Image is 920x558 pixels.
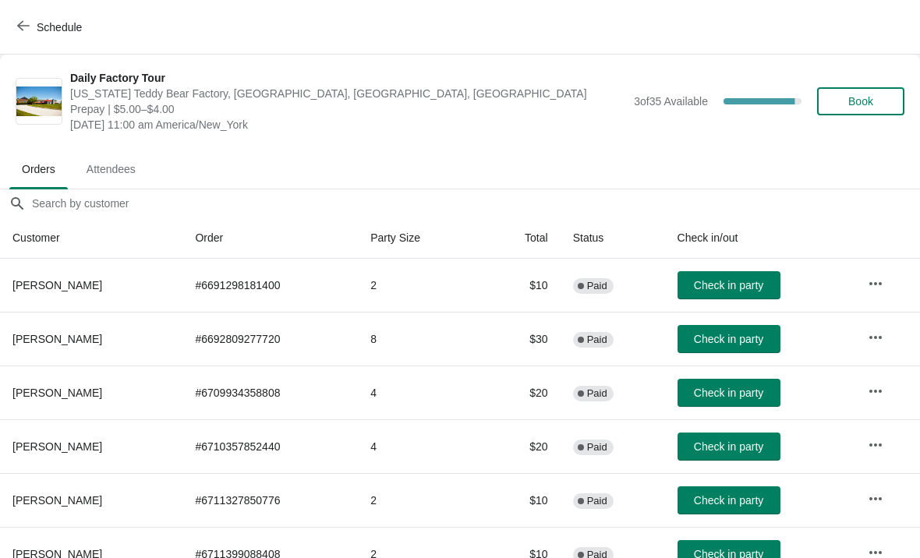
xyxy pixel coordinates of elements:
span: Attendees [74,155,148,183]
span: Book [848,95,873,108]
span: Paid [587,280,607,292]
td: $10 [477,473,561,527]
span: 3 of 35 Available [634,95,708,108]
span: [PERSON_NAME] [12,279,102,291]
td: $20 [477,419,561,473]
span: Daily Factory Tour [70,70,626,86]
span: [PERSON_NAME] [12,440,102,453]
input: Search by customer [31,189,920,217]
span: Schedule [37,21,82,34]
td: # 6691298181400 [182,259,358,312]
th: Check in/out [665,217,856,259]
td: # 6692809277720 [182,312,358,366]
span: Check in party [694,279,763,291]
span: Paid [587,334,607,346]
td: $10 [477,259,561,312]
span: Paid [587,387,607,400]
span: Paid [587,441,607,454]
td: # 6711327850776 [182,473,358,527]
button: Check in party [678,271,780,299]
th: Party Size [358,217,477,259]
button: Check in party [678,486,780,514]
span: [PERSON_NAME] [12,333,102,345]
span: Check in party [694,494,763,507]
td: # 6710357852440 [182,419,358,473]
span: [PERSON_NAME] [12,387,102,399]
img: Daily Factory Tour [16,87,62,117]
span: [US_STATE] Teddy Bear Factory, [GEOGRAPHIC_DATA], [GEOGRAPHIC_DATA], [GEOGRAPHIC_DATA] [70,86,626,101]
td: 2 [358,259,477,312]
th: Total [477,217,561,259]
td: 8 [358,312,477,366]
span: Prepay | $5.00–$4.00 [70,101,626,117]
button: Schedule [8,13,94,41]
button: Book [817,87,904,115]
td: 4 [358,366,477,419]
span: Paid [587,495,607,507]
span: [PERSON_NAME] [12,494,102,507]
td: 4 [358,419,477,473]
td: # 6709934358808 [182,366,358,419]
button: Check in party [678,325,780,353]
th: Order [182,217,358,259]
span: Check in party [694,387,763,399]
span: Orders [9,155,68,183]
td: 2 [358,473,477,527]
span: [DATE] 11:00 am America/New_York [70,117,626,132]
th: Status [561,217,665,259]
span: Check in party [694,333,763,345]
span: Check in party [694,440,763,453]
td: $30 [477,312,561,366]
button: Check in party [678,379,780,407]
td: $20 [477,366,561,419]
button: Check in party [678,433,780,461]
